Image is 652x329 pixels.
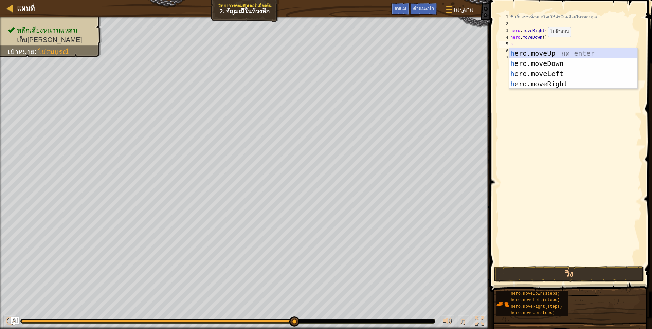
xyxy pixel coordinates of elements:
[391,3,410,15] button: Ask AI
[499,41,510,48] div: 5
[8,48,34,55] span: เป้าหมาย
[441,315,454,329] button: ปรับระดับเสียง
[458,315,469,329] button: ♫
[496,298,509,311] img: portrait.png
[11,317,19,326] button: Ask AI
[511,298,560,303] span: hero.moveLeft(steps)
[511,291,560,296] span: hero.moveDown(steps)
[38,48,69,55] span: ไม่สมบูรณ์
[413,5,434,12] span: คำแนะนำ
[499,27,510,34] div: 3
[511,304,562,309] span: hero.moveRight(steps)
[441,3,478,19] button: เมนูเกม
[494,266,644,282] button: วิ่ง
[3,315,17,329] button: Ctrl + P: Pause
[499,54,510,61] div: 7
[8,35,94,44] li: เก็บอัญมณี
[17,4,35,13] span: แผนที่
[499,14,510,20] div: 1
[395,5,406,12] span: Ask AI
[499,48,510,54] div: 6
[17,26,77,34] span: หลีกเลี่ยงหนามแหลม
[459,316,466,326] span: ♫
[8,25,94,35] li: หลีกเลี่ยงหนามแหลม
[454,5,474,14] span: เมนูเกม
[499,34,510,41] div: 4
[17,36,82,43] span: เก็บ[PERSON_NAME]
[473,315,486,329] button: สลับเป็นเต็มจอ
[14,4,35,13] a: แผนที่
[511,311,555,315] span: hero.moveUp(steps)
[35,48,38,55] span: :
[499,20,510,27] div: 2
[550,29,569,34] code: ไปด้านบน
